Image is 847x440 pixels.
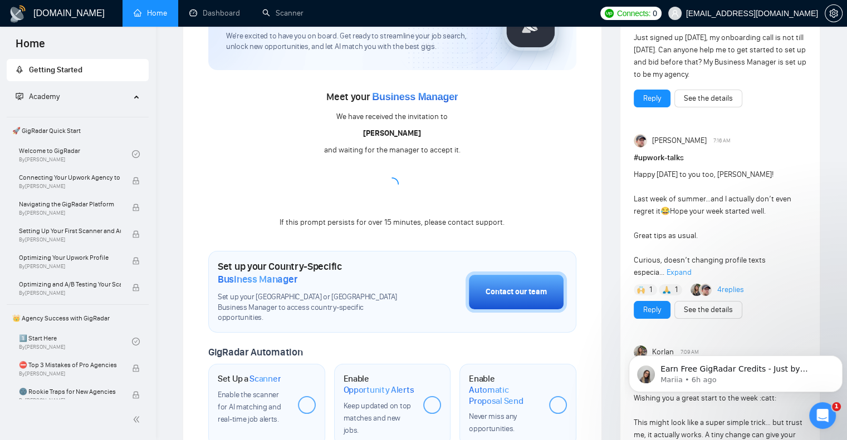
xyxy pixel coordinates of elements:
[19,397,121,404] span: By [PERSON_NAME]
[19,359,121,370] span: ⛔ Top 3 Mistakes of Pro Agencies
[825,9,842,18] span: setting
[674,301,742,319] button: See the details
[29,92,60,101] span: Academy
[19,142,132,166] a: Welcome to GigRadarBy[PERSON_NAME]
[344,401,411,435] span: Keep updated on top matches and new jobs.
[637,286,645,294] img: 🙌
[218,390,281,424] span: Enable the scanner for AI matching and real-time job alerts.
[713,136,731,146] span: 7:16 AM
[132,257,140,265] span: lock
[825,9,843,18] a: setting
[384,176,400,192] span: loading
[326,91,458,103] span: Meet your
[132,284,140,291] span: lock
[8,120,148,142] span: 🚀 GigRadar Quick Start
[684,92,733,105] a: See the details
[19,279,121,290] span: Optimizing and A/B Testing Your Scanner for Better Results
[19,172,121,183] span: Connecting Your Upwork Agency to GigRadar
[19,370,121,377] span: By [PERSON_NAME]
[691,284,703,296] img: Korlan
[674,90,742,107] button: See the details
[19,199,121,210] span: Navigating the GigRadar Platform
[132,338,140,345] span: check-circle
[634,301,670,319] button: Reply
[324,144,461,156] div: and waiting for the manager to accept it.
[133,414,144,425] span: double-left
[218,273,297,285] span: Business Manager
[653,7,657,19] span: 0
[605,9,614,18] img: upwork-logo.png
[809,402,836,429] iframe: Intercom live chat
[372,91,458,102] span: Business Manager
[671,9,679,17] span: user
[132,230,140,238] span: lock
[469,384,540,406] span: Automatic Proposal Send
[19,263,121,270] span: By [PERSON_NAME]
[717,284,744,295] a: 4replies
[643,304,661,316] a: Reply
[29,65,82,75] span: Getting Started
[132,364,140,372] span: lock
[16,66,23,73] span: rocket
[19,386,121,397] span: 🌚 Rookie Traps for New Agencies
[189,8,240,18] a: dashboardDashboard
[486,286,547,298] div: Contact our team
[19,329,132,354] a: 1️⃣ Start HereBy[PERSON_NAME]
[132,177,140,185] span: lock
[344,373,415,395] h1: Enable
[16,92,60,101] span: Academy
[363,128,421,138] b: [PERSON_NAME]
[218,260,410,285] h1: Set up your Country-Specific
[7,36,54,59] span: Home
[469,373,540,406] h1: Enable
[9,5,27,23] img: logo
[634,33,806,79] span: Just signed up [DATE], my onboarding call is not till [DATE]. Can anyone help me to get started t...
[19,290,121,296] span: By [PERSON_NAME]
[684,304,733,316] a: See the details
[262,8,303,18] a: searchScanner
[674,284,677,295] span: 1
[7,59,149,81] li: Getting Started
[249,373,281,384] span: Scanner
[132,391,140,399] span: lock
[634,170,791,277] span: Happy [DATE] to you too, [PERSON_NAME]! Last week of summer…and I actually don’t even regret it H...
[336,111,448,123] div: We have received the invitation to
[466,271,567,313] button: Contact our team
[134,8,167,18] a: homeHome
[624,332,847,410] iframe: Intercom notifications message
[649,284,652,295] span: 1
[825,4,843,22] button: setting
[218,373,281,384] h1: Set Up a
[832,402,841,411] span: 1
[634,152,806,164] h1: # upwork-talks
[16,92,23,100] span: fund-projection-screen
[19,236,121,243] span: By [PERSON_NAME]
[699,284,712,296] img: Igor Šalagin
[19,225,121,236] span: Setting Up Your First Scanner and Auto-Bidder
[667,268,692,277] span: Expand
[344,384,414,395] span: Opportunity Alerts
[208,346,302,358] span: GigRadar Automation
[132,204,140,211] span: lock
[19,183,121,190] span: By [PERSON_NAME]
[660,206,670,216] span: 😂
[634,90,670,107] button: Reply
[652,135,706,147] span: [PERSON_NAME]
[280,216,505,229] div: If this prompt persists for over 15 minutes, please contact support.
[19,252,121,263] span: Optimizing Your Upwork Profile
[19,210,121,216] span: By [PERSON_NAME]
[469,412,517,433] span: Never miss any opportunities.
[617,7,650,19] span: Connects:
[663,286,670,294] img: 🙏
[226,31,485,52] span: We're excited to have you on board. Get ready to streamline your job search, unlock new opportuni...
[643,92,661,105] a: Reply
[8,307,148,329] span: 👑 Agency Success with GigRadar
[132,150,140,158] span: check-circle
[634,134,647,147] img: Igor Šalagin
[218,292,410,324] span: Set up your [GEOGRAPHIC_DATA] or [GEOGRAPHIC_DATA] Business Manager to access country-specific op...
